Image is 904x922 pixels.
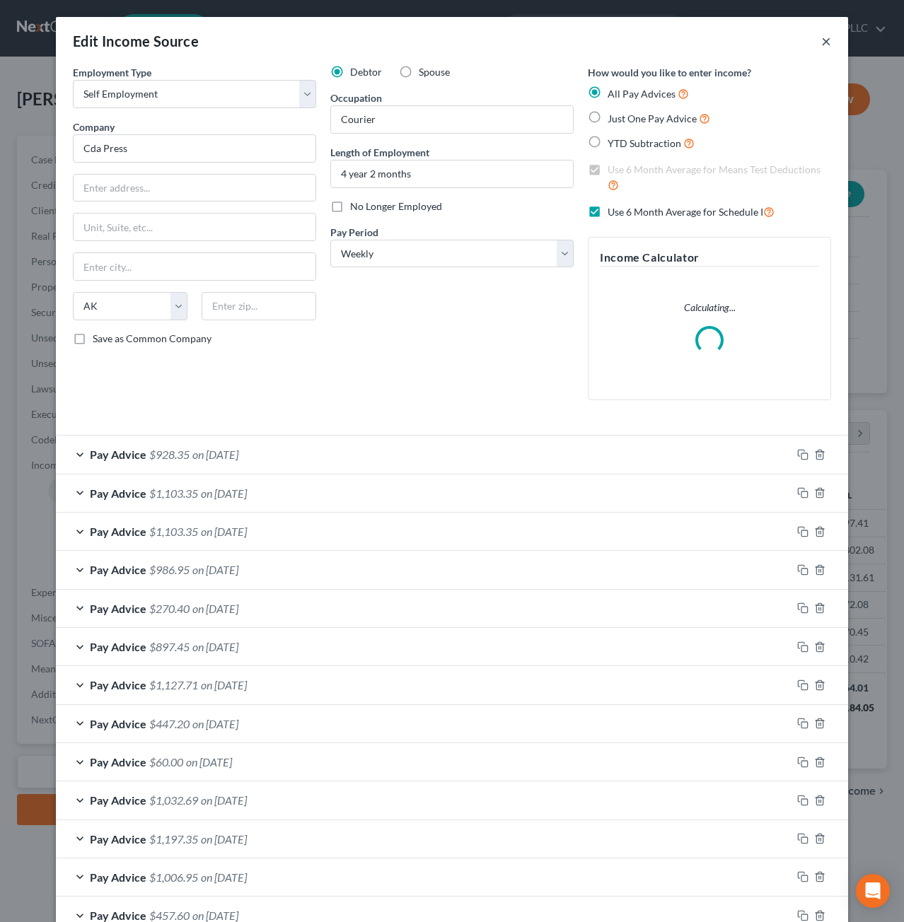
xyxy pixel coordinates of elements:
[202,292,316,320] input: Enter zip...
[201,870,247,884] span: on [DATE]
[330,145,429,160] label: Length of Employment
[192,640,238,653] span: on [DATE]
[149,832,198,846] span: $1,197.35
[149,525,198,538] span: $1,103.35
[608,112,697,124] span: Just One Pay Advice
[608,88,676,100] span: All Pay Advices
[330,91,382,105] label: Occupation
[149,563,190,576] span: $986.95
[90,870,146,884] span: Pay Advice
[149,793,198,807] span: $1,032.69
[149,448,190,461] span: $928.35
[600,300,819,315] p: Calculating...
[73,134,316,163] input: Search company by name...
[149,640,190,653] span: $897.45
[73,66,151,78] span: Employment Type
[186,755,232,769] span: on [DATE]
[74,214,315,240] input: Unit, Suite, etc...
[350,200,442,212] span: No Longer Employed
[93,332,211,344] span: Save as Common Company
[149,755,183,769] span: $60.00
[90,602,146,615] span: Pay Advice
[90,678,146,691] span: Pay Advice
[149,909,190,922] span: $457.60
[608,163,821,175] span: Use 6 Month Average for Means Test Deductions
[192,909,238,922] span: on [DATE]
[90,793,146,807] span: Pay Advice
[73,31,199,51] div: Edit Income Source
[73,121,115,133] span: Company
[608,137,681,149] span: YTD Subtraction
[201,678,247,691] span: on [DATE]
[608,206,763,218] span: Use 6 Month Average for Schedule I
[90,563,146,576] span: Pay Advice
[149,486,198,500] span: $1,103.35
[149,870,198,884] span: $1,006.95
[90,755,146,769] span: Pay Advice
[90,909,146,922] span: Pay Advice
[192,563,238,576] span: on [DATE]
[90,525,146,538] span: Pay Advice
[331,161,573,187] input: ex: 2 years
[192,717,238,730] span: on [DATE]
[419,66,450,78] span: Spouse
[192,602,238,615] span: on [DATE]
[331,106,573,133] input: --
[600,249,819,267] h5: Income Calculator
[90,448,146,461] span: Pay Advice
[350,66,382,78] span: Debtor
[821,33,831,49] button: ×
[90,717,146,730] span: Pay Advice
[192,448,238,461] span: on [DATE]
[90,832,146,846] span: Pay Advice
[588,65,751,80] label: How would you like to enter income?
[330,226,378,238] span: Pay Period
[856,874,890,908] div: Open Intercom Messenger
[149,602,190,615] span: $270.40
[201,832,247,846] span: on [DATE]
[90,486,146,500] span: Pay Advice
[201,793,247,807] span: on [DATE]
[149,678,198,691] span: $1,127.71
[90,640,146,653] span: Pay Advice
[74,175,315,202] input: Enter address...
[201,525,247,538] span: on [DATE]
[201,486,247,500] span: on [DATE]
[149,717,190,730] span: $447.20
[74,253,315,280] input: Enter city...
